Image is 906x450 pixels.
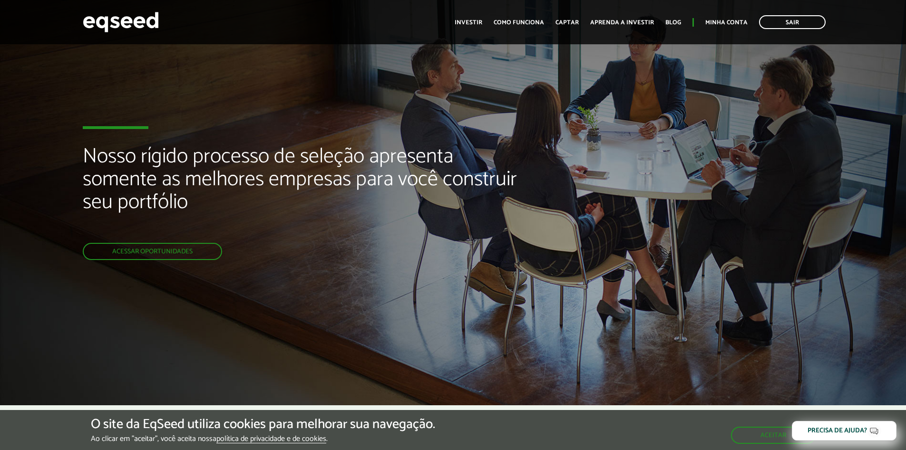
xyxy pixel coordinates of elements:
[83,243,222,260] a: Acessar oportunidades
[705,20,748,26] a: Minha conta
[455,20,482,26] a: Investir
[731,427,816,444] button: Aceitar
[590,20,654,26] a: Aprenda a investir
[91,434,435,443] p: Ao clicar em "aceitar", você aceita nossa .
[555,20,579,26] a: Captar
[665,20,681,26] a: Blog
[216,435,326,443] a: política de privacidade e de cookies
[494,20,544,26] a: Como funciona
[91,417,435,432] h5: O site da EqSeed utiliza cookies para melhorar sua navegação.
[83,145,522,243] h2: Nosso rígido processo de seleção apresenta somente as melhores empresas para você construir seu p...
[759,15,826,29] a: Sair
[83,10,159,35] img: EqSeed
